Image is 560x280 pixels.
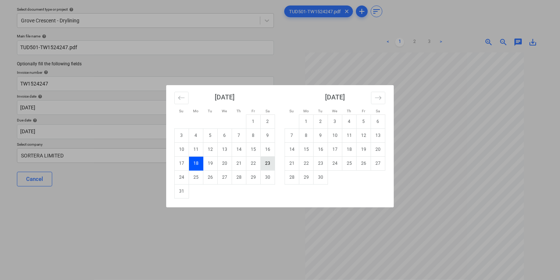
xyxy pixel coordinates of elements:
td: Thursday, August 7, 2025 [232,128,246,142]
div: Calendar [166,85,394,207]
td: Sunday, September 7, 2025 [285,128,299,142]
td: Friday, September 12, 2025 [357,128,371,142]
td: Wednesday, September 17, 2025 [328,142,342,156]
td: Wednesday, August 27, 2025 [218,170,232,184]
td: Tuesday, August 5, 2025 [203,128,218,142]
td: Sunday, September 21, 2025 [285,156,299,170]
td: Thursday, August 21, 2025 [232,156,246,170]
td: Friday, August 22, 2025 [246,156,261,170]
td: Monday, September 29, 2025 [299,170,314,184]
td: Friday, August 1, 2025 [246,114,261,128]
small: Fr [252,109,255,113]
td: Saturday, September 6, 2025 [371,114,385,128]
td: Tuesday, August 26, 2025 [203,170,218,184]
td: Monday, September 1, 2025 [299,114,314,128]
td: Saturday, August 9, 2025 [261,128,275,142]
td: Saturday, August 2, 2025 [261,114,275,128]
td: Sunday, August 3, 2025 [175,128,189,142]
small: Tu [208,109,213,113]
td: Sunday, August 31, 2025 [175,184,189,198]
td: Wednesday, August 13, 2025 [218,142,232,156]
small: Sa [376,109,380,113]
td: Saturday, August 16, 2025 [261,142,275,156]
td: Friday, August 15, 2025 [246,142,261,156]
td: Monday, August 25, 2025 [189,170,203,184]
td: Sunday, August 24, 2025 [175,170,189,184]
td: Wednesday, September 3, 2025 [328,114,342,128]
td: Selected. Monday, August 18, 2025 [189,156,203,170]
small: Mo [193,109,199,113]
small: We [332,109,338,113]
td: Tuesday, September 30, 2025 [314,170,328,184]
small: Su [179,109,184,113]
td: Thursday, August 14, 2025 [232,142,246,156]
td: Saturday, August 30, 2025 [261,170,275,184]
td: Thursday, September 4, 2025 [342,114,357,128]
td: Tuesday, September 9, 2025 [314,128,328,142]
td: Thursday, August 28, 2025 [232,170,246,184]
td: Saturday, September 27, 2025 [371,156,385,170]
td: Friday, September 26, 2025 [357,156,371,170]
small: Fr [362,109,365,113]
small: We [222,109,227,113]
button: Move forward to switch to the next month. [371,92,385,104]
td: Tuesday, September 2, 2025 [314,114,328,128]
td: Tuesday, August 12, 2025 [203,142,218,156]
small: Th [347,109,352,113]
small: Sa [265,109,270,113]
strong: [DATE] [325,93,345,101]
td: Thursday, September 25, 2025 [342,156,357,170]
td: Friday, September 19, 2025 [357,142,371,156]
td: Monday, August 11, 2025 [189,142,203,156]
td: Wednesday, August 6, 2025 [218,128,232,142]
strong: [DATE] [215,93,235,101]
td: Wednesday, September 24, 2025 [328,156,342,170]
td: Saturday, September 13, 2025 [371,128,385,142]
td: Wednesday, August 20, 2025 [218,156,232,170]
td: Thursday, September 18, 2025 [342,142,357,156]
td: Monday, September 15, 2025 [299,142,314,156]
small: Mo [303,109,309,113]
small: Th [237,109,241,113]
td: Tuesday, August 19, 2025 [203,156,218,170]
iframe: Chat Widget [523,245,560,280]
td: Monday, September 8, 2025 [299,128,314,142]
button: Move backward to switch to the previous month. [174,92,189,104]
td: Sunday, September 28, 2025 [285,170,299,184]
td: Monday, September 22, 2025 [299,156,314,170]
td: Sunday, August 17, 2025 [175,156,189,170]
td: Saturday, September 20, 2025 [371,142,385,156]
td: Saturday, August 23, 2025 [261,156,275,170]
td: Tuesday, September 23, 2025 [314,156,328,170]
td: Friday, August 29, 2025 [246,170,261,184]
td: Sunday, August 10, 2025 [175,142,189,156]
small: Tu [318,109,323,113]
td: Wednesday, September 10, 2025 [328,128,342,142]
td: Friday, August 8, 2025 [246,128,261,142]
td: Monday, August 4, 2025 [189,128,203,142]
td: Friday, September 5, 2025 [357,114,371,128]
td: Sunday, September 14, 2025 [285,142,299,156]
small: Su [290,109,294,113]
td: Tuesday, September 16, 2025 [314,142,328,156]
td: Thursday, September 11, 2025 [342,128,357,142]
